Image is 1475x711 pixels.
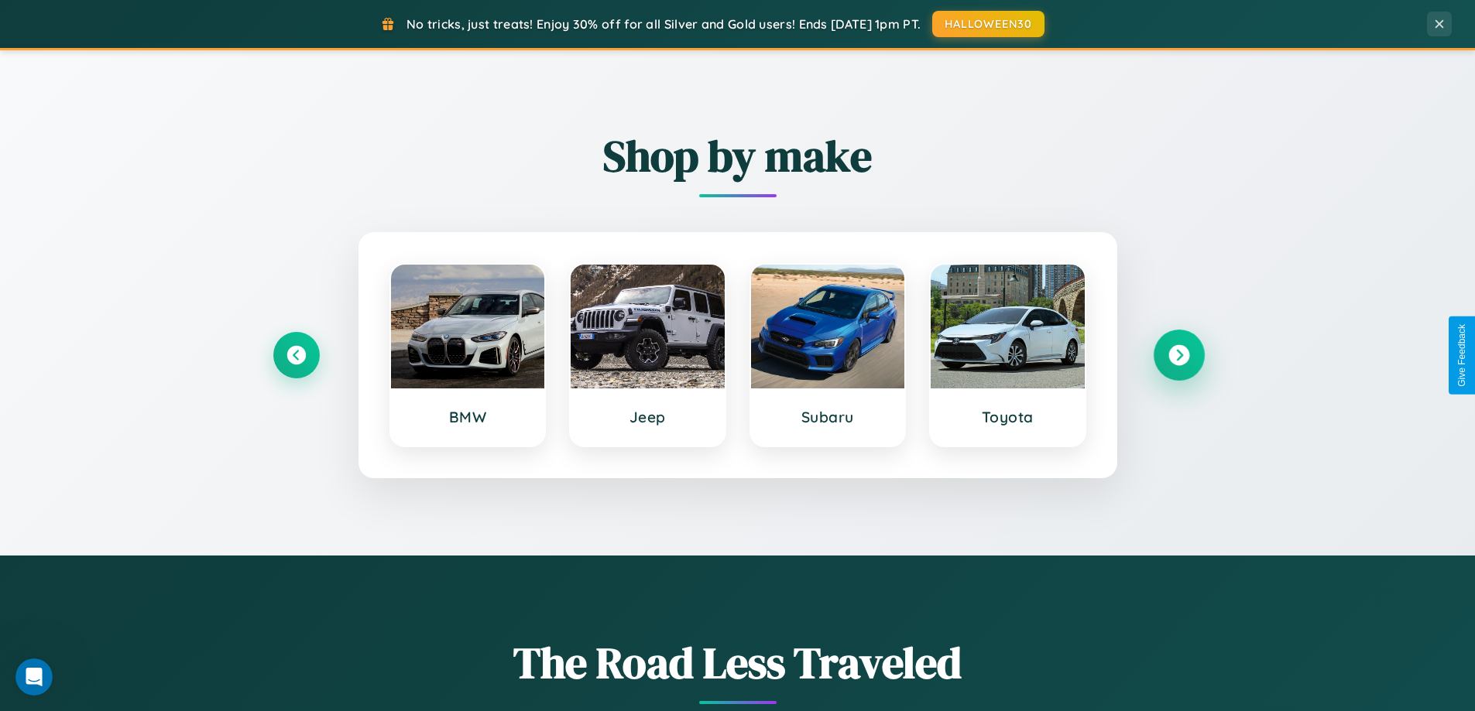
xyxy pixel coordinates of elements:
h3: Subaru [767,408,890,426]
button: HALLOWEEN30 [932,11,1045,37]
h3: BMW [406,408,530,426]
iframe: Intercom live chat [15,658,53,696]
h2: Shop by make [273,126,1202,186]
h3: Jeep [586,408,709,426]
h1: The Road Less Traveled [273,633,1202,692]
h3: Toyota [946,408,1069,426]
div: Give Feedback [1456,324,1467,387]
span: No tricks, just treats! Enjoy 30% off for all Silver and Gold users! Ends [DATE] 1pm PT. [406,16,921,32]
